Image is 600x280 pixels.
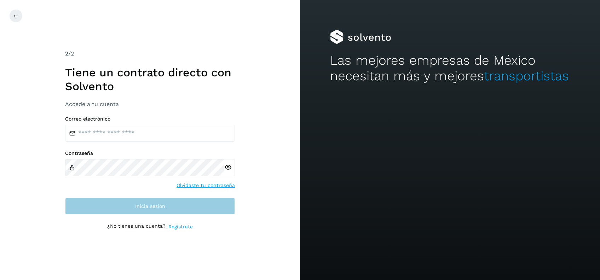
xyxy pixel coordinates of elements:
[65,150,235,156] label: Contraseña
[135,204,165,209] span: Inicia sesión
[330,53,570,84] h2: Las mejores empresas de México necesitan más y mejores
[65,66,235,93] h1: Tiene un contrato directo con Solvento
[107,223,166,231] p: ¿No tienes una cuenta?
[65,116,235,122] label: Correo electrónico
[65,49,235,58] div: /2
[484,68,569,83] span: transportistas
[177,182,235,189] a: Olvidaste tu contraseña
[65,198,235,215] button: Inicia sesión
[65,50,68,57] span: 2
[168,223,193,231] a: Regístrate
[65,101,235,107] h3: Accede a tu cuenta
